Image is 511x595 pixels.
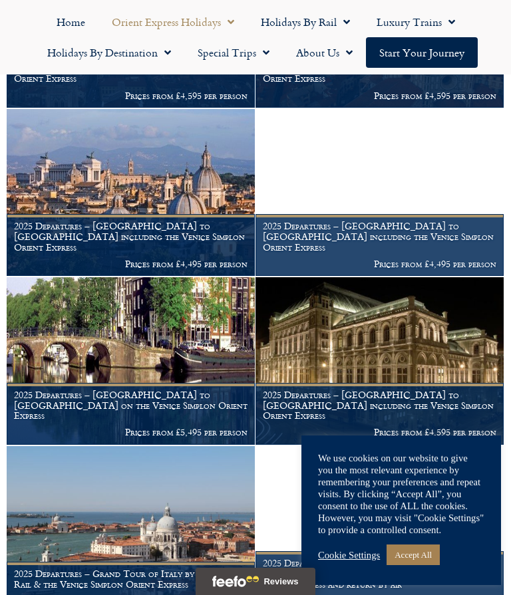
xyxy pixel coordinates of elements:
[263,427,496,437] p: Prices from £4,595 per person
[14,259,248,269] p: Prices from £4,495 per person
[263,390,496,421] h1: 2025 Departures – [GEOGRAPHIC_DATA] to [GEOGRAPHIC_DATA] including the Venice Simplon Orient Express
[34,37,184,68] a: Holidays by Destination
[14,390,248,421] h1: 2025 Departures – [GEOGRAPHIC_DATA] to [GEOGRAPHIC_DATA] on the Venice Simplon Orient Express
[98,7,248,37] a: Orient Express Holidays
[318,549,380,561] a: Cookie Settings
[14,53,248,84] h1: 2025 Departures – [GEOGRAPHIC_DATA] to [GEOGRAPHIC_DATA] including the Venice Simplon Orient Express
[14,568,248,590] h1: 2025 Departures – Grand Tour of Italy by First Class Rail & the Venice Simplon Orient Express
[363,7,468,37] a: Luxury Trains
[387,544,440,565] a: Accept All
[255,277,504,445] a: 2025 Departures – [GEOGRAPHIC_DATA] to [GEOGRAPHIC_DATA] including the Venice Simplon Orient Expr...
[7,109,255,277] a: 2025 Departures – [GEOGRAPHIC_DATA] to [GEOGRAPHIC_DATA] including the Venice Simplon Orient Expr...
[184,37,283,68] a: Special Trips
[7,277,255,445] a: 2025 Departures – [GEOGRAPHIC_DATA] to [GEOGRAPHIC_DATA] on the Venice Simplon Orient Express Pri...
[14,427,248,437] p: Prices from £5,495 per person
[7,7,504,68] nav: Menu
[248,7,363,37] a: Holidays by Rail
[263,53,496,84] h1: 2025 Departures – [GEOGRAPHIC_DATA] to [GEOGRAPHIC_DATA] including the Venice Simplon Orient Express
[14,221,248,252] h1: 2025 Departures – [GEOGRAPHIC_DATA] to [GEOGRAPHIC_DATA] including the Venice Simplon Orient Express
[263,90,496,101] p: Prices from £4,595 per person
[263,558,496,589] h1: 2025 Departures – [GEOGRAPHIC_DATA] to [GEOGRAPHIC_DATA] including the Venice Simplon Orient Expr...
[318,452,484,536] div: We use cookies on our website to give you the most relevant experience by remembering your prefer...
[263,259,496,269] p: Prices from £4,495 per person
[263,221,496,252] h1: 2025 Departures – [GEOGRAPHIC_DATA] to [GEOGRAPHIC_DATA] including the Venice Simplon Orient Express
[283,37,366,68] a: About Us
[43,7,98,37] a: Home
[14,90,248,101] p: Prices from £4,595 per person
[366,37,478,68] a: Start your Journey
[255,109,504,277] a: 2025 Departures – [GEOGRAPHIC_DATA] to [GEOGRAPHIC_DATA] including the Venice Simplon Orient Expr...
